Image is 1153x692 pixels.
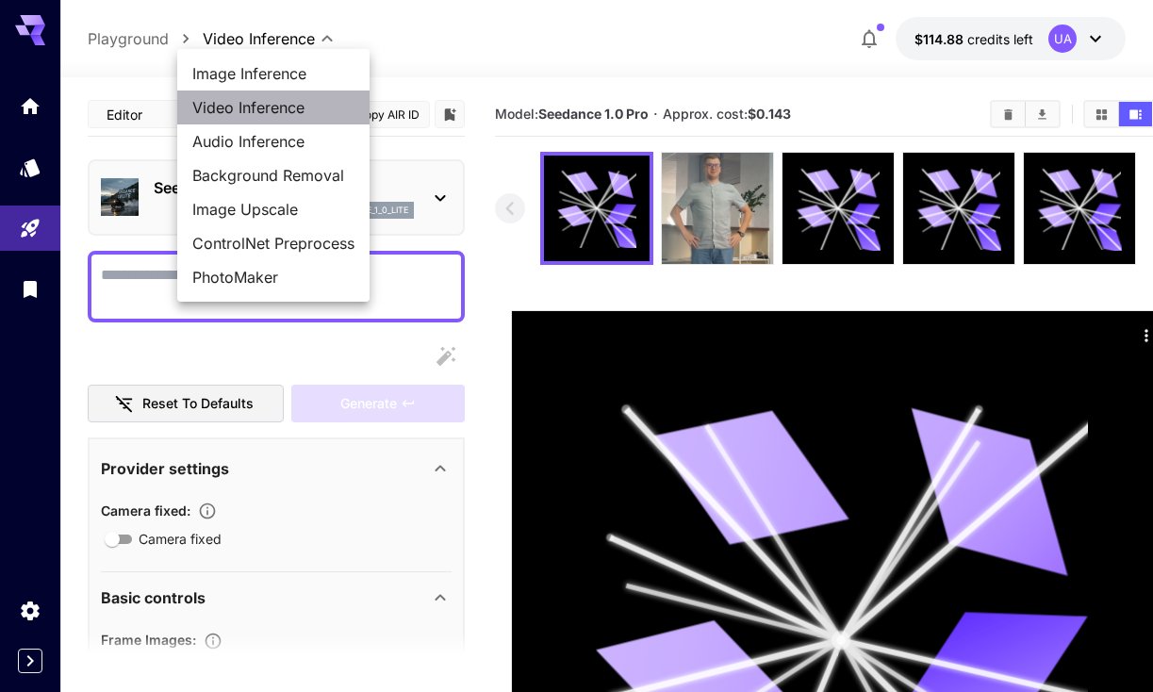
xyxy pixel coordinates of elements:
span: Audio Inference [192,130,354,153]
span: Video Inference [192,96,354,119]
span: Background Removal [192,164,354,187]
span: Image Upscale [192,198,354,221]
span: Image Inference [192,62,354,85]
span: PhotoMaker [192,266,354,288]
span: ControlNet Preprocess [192,232,354,255]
